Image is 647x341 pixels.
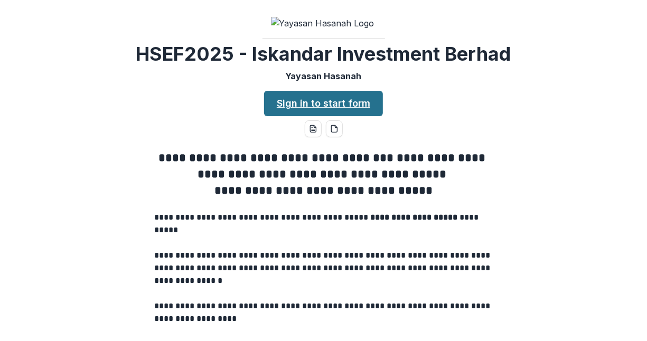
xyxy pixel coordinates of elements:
[136,43,511,65] h2: HSEF2025 - Iskandar Investment Berhad
[326,120,343,137] button: pdf-download
[271,17,377,30] img: Yayasan Hasanah Logo
[286,70,362,82] p: Yayasan Hasanah
[264,91,383,116] a: Sign in to start form
[305,120,322,137] button: word-download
